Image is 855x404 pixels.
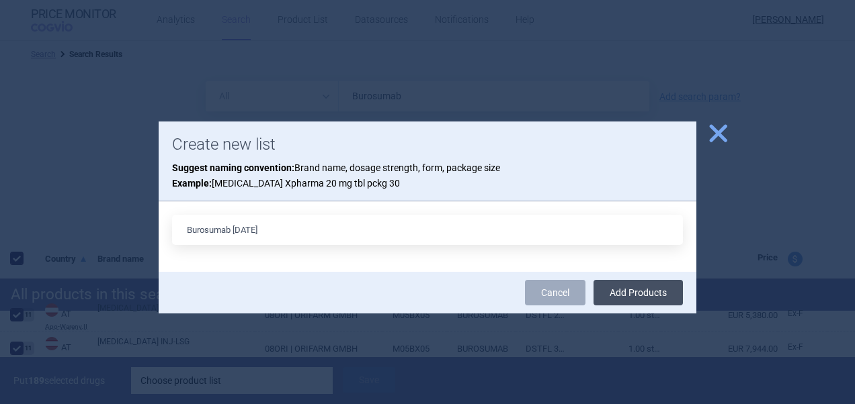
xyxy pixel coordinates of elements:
button: Add Products [594,280,683,305]
strong: Example: [172,178,212,189]
p: Brand name, dosage strength, form, package size [MEDICAL_DATA] Xpharma 20 mg tbl pckg 30 [172,160,683,191]
a: Cancel [525,280,585,305]
input: List name [172,215,683,245]
h1: Create new list [172,135,683,154]
strong: Suggest naming convention: [172,162,294,173]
